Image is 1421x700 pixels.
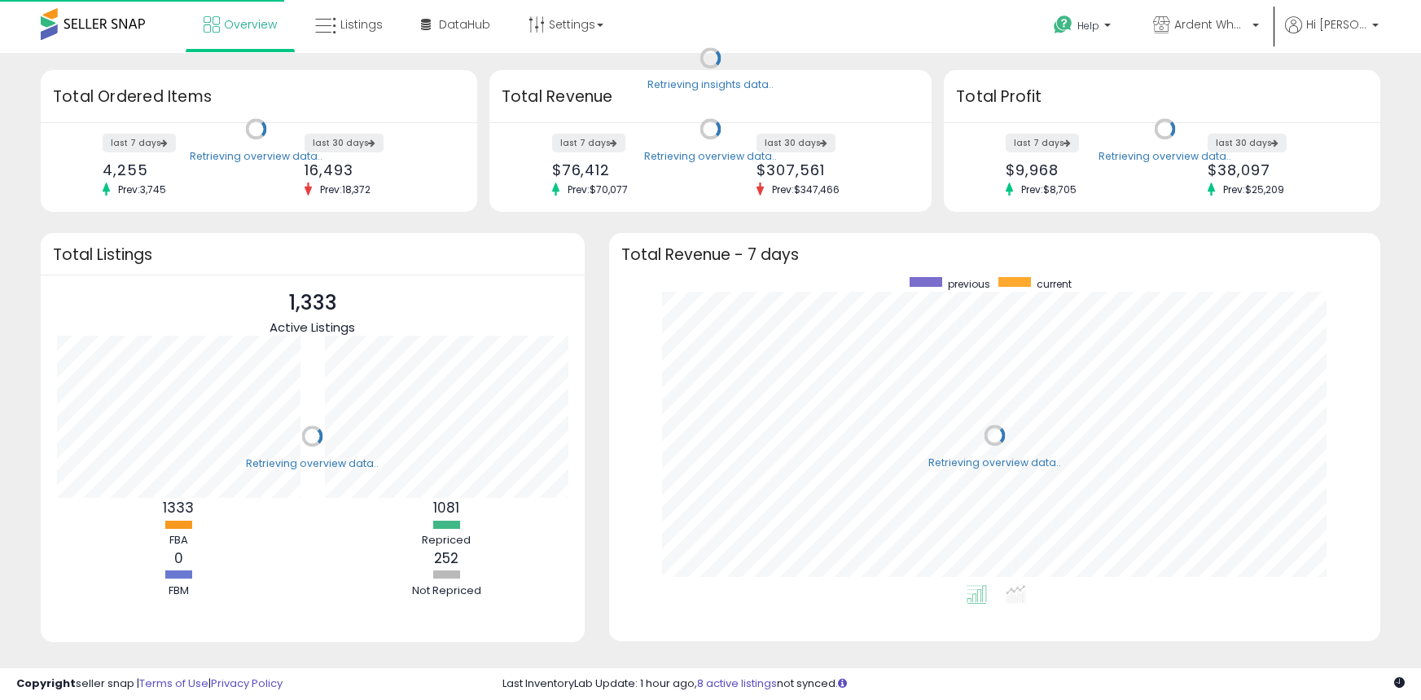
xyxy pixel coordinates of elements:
i: Click here to read more about un-synced listings. [838,678,847,689]
span: DataHub [439,16,490,33]
a: Terms of Use [139,676,208,691]
a: 8 active listings [697,676,777,691]
div: Retrieving overview data.. [1099,149,1231,164]
span: Overview [224,16,277,33]
span: Listings [340,16,383,33]
a: Help [1041,2,1127,53]
div: Retrieving overview data.. [190,149,322,164]
div: Retrieving overview data.. [644,149,777,164]
a: Privacy Policy [211,676,283,691]
div: Last InventoryLab Update: 1 hour ago, not synced. [502,676,1405,692]
span: Help [1077,19,1099,33]
span: Hi [PERSON_NAME] [1306,16,1367,33]
div: Retrieving overview data.. [246,456,379,471]
strong: Copyright [16,676,76,691]
div: Retrieving overview data.. [928,456,1061,470]
span: Ardent Wholesale [1174,16,1248,33]
div: seller snap | | [16,676,283,692]
a: Hi [PERSON_NAME] [1285,16,1379,53]
i: Get Help [1053,15,1073,35]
